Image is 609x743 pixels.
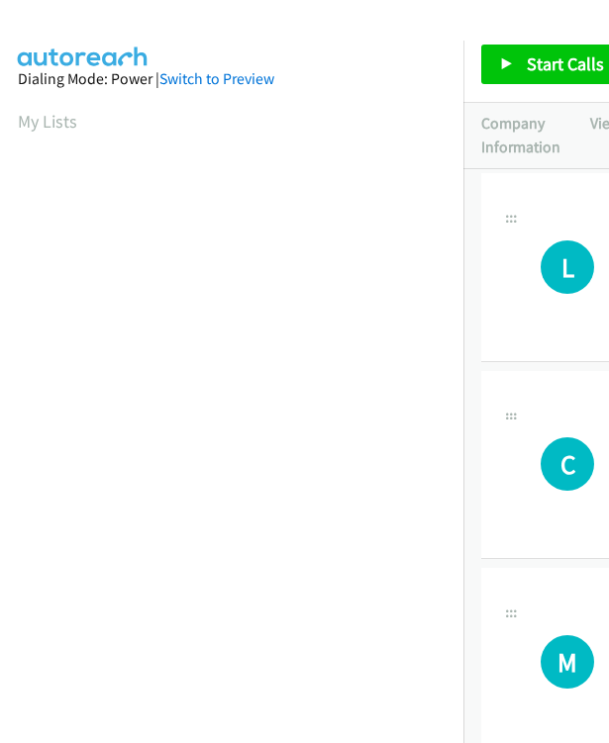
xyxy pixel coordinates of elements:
[552,293,609,450] iframe: Resource Center
[541,437,594,491] h1: C
[18,110,77,133] a: My Lists
[527,52,604,75] span: Start Calls
[541,635,594,689] h1: M
[18,67,446,91] div: Dialing Mode: Power |
[481,112,555,158] p: Company Information
[541,240,594,294] h1: L
[159,69,274,88] a: Switch to Preview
